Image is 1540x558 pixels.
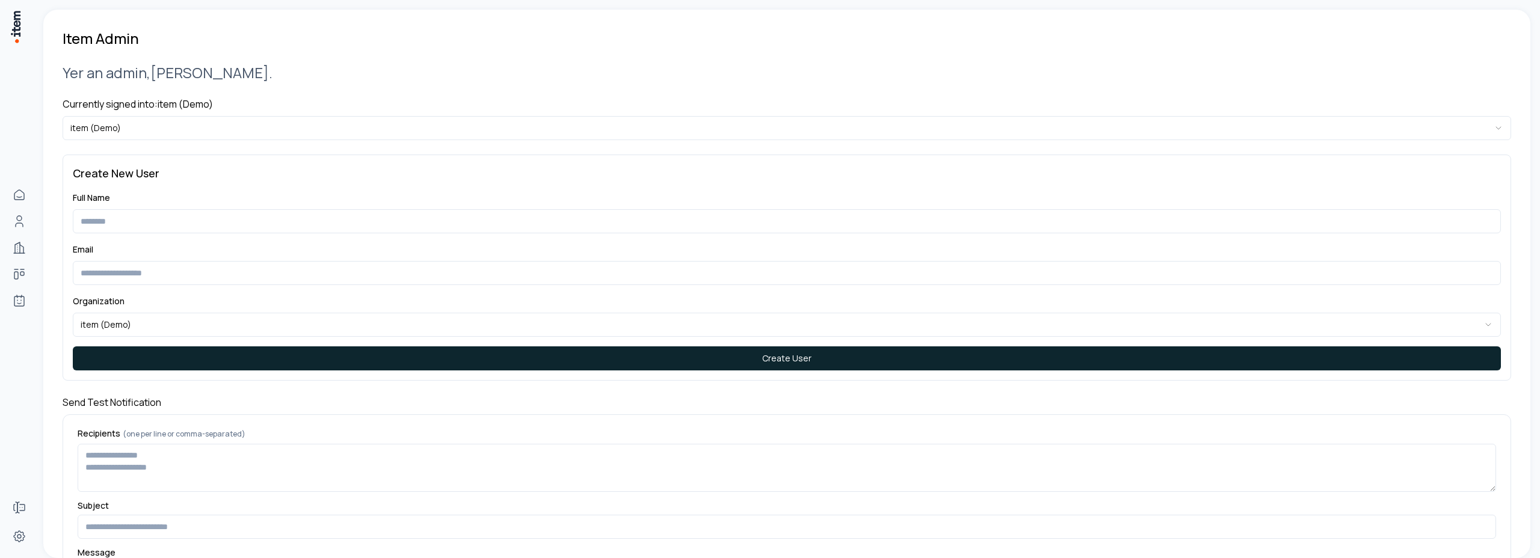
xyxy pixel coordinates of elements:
a: Deals [7,262,31,286]
a: Home [7,183,31,207]
a: Forms [7,495,31,520]
a: Settings [7,524,31,548]
a: Companies [7,236,31,260]
a: People [7,209,31,233]
h1: Item Admin [63,29,139,48]
h2: Yer an admin, [PERSON_NAME] . [63,63,1511,82]
button: Create User [73,346,1501,370]
img: Item Brain Logo [10,10,22,44]
h4: Send Test Notification [63,395,1511,409]
label: Message [78,548,1496,557]
h3: Create New User [73,165,1501,182]
label: Recipients [78,429,1496,439]
h4: Currently signed into: item (Demo) [63,97,1511,111]
label: Organization [73,295,125,307]
label: Subject [78,501,1496,510]
label: Full Name [73,192,110,203]
a: Agents [7,289,31,313]
label: Email [73,244,93,255]
span: (one per line or comma-separated) [123,429,245,439]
